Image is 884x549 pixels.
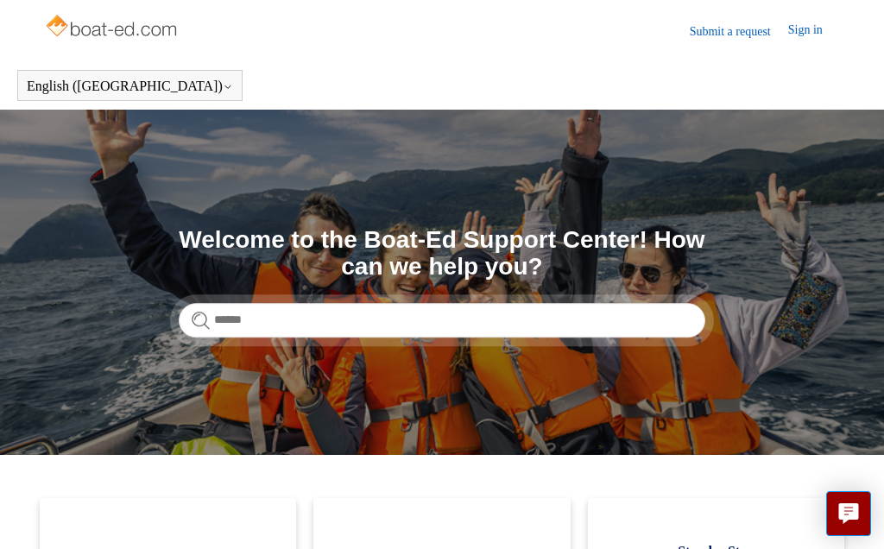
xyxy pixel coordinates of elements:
[690,22,788,41] a: Submit a request
[788,21,840,41] a: Sign in
[27,79,233,94] button: English ([GEOGRAPHIC_DATA])
[179,303,705,338] input: Search
[179,227,705,281] h1: Welcome to the Boat-Ed Support Center! How can we help you?
[826,491,871,536] button: Live chat
[44,10,181,45] img: Boat-Ed Help Center home page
